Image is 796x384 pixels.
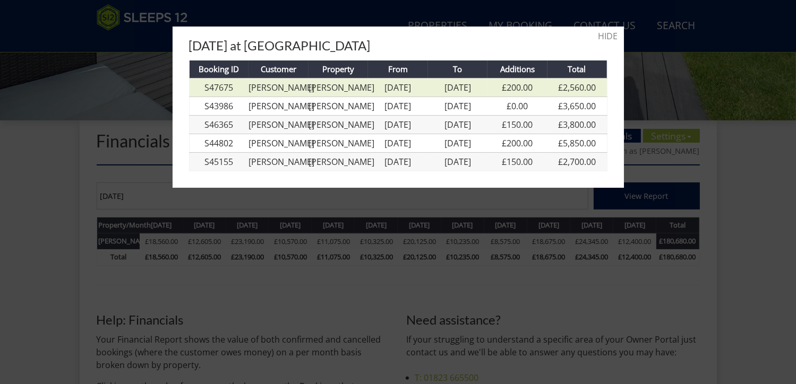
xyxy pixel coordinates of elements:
[249,156,314,168] a: [PERSON_NAME]
[502,156,533,168] a: £150.00
[384,100,411,112] a: [DATE]
[309,156,374,168] a: [PERSON_NAME]
[558,137,596,149] a: £5,850.00
[502,119,533,130] a: £150.00
[428,60,487,78] th: To
[444,119,471,130] a: [DATE]
[249,119,314,130] a: [PERSON_NAME]
[384,156,411,168] a: [DATE]
[249,100,314,112] a: [PERSON_NAME]
[204,137,233,149] a: S44802
[189,60,249,78] th: Booking ID
[204,156,233,168] a: S45155
[204,100,233,112] a: S43986
[384,137,411,149] a: [DATE]
[558,82,596,93] a: £2,560.00
[558,100,596,112] a: £3,650.00
[249,82,314,93] a: [PERSON_NAME]
[444,82,471,93] a: [DATE]
[487,60,547,78] th: Additions
[558,156,596,168] a: £2,700.00
[204,82,233,93] a: S47675
[249,137,314,149] a: [PERSON_NAME]
[444,156,471,168] a: [DATE]
[558,119,596,130] a: £3,800.00
[204,119,233,130] a: S46365
[384,119,411,130] a: [DATE]
[444,137,471,149] a: [DATE]
[122,14,135,27] button: Open LiveChat chat widget
[249,60,308,78] th: Customer
[309,100,374,112] a: [PERSON_NAME]
[444,100,471,112] a: [DATE]
[309,60,368,78] th: Property
[384,82,411,93] a: [DATE]
[309,119,374,130] a: [PERSON_NAME]
[368,60,427,78] th: From
[502,82,533,93] a: £200.00
[507,100,528,112] a: £0.00
[189,39,607,53] h3: [DATE] at [GEOGRAPHIC_DATA]
[598,30,618,42] a: HIDE
[547,60,607,78] th: Total
[309,137,374,149] a: [PERSON_NAME]
[502,137,533,149] a: £200.00
[309,82,374,93] a: [PERSON_NAME]
[15,16,120,24] p: Chat Live with a Human!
